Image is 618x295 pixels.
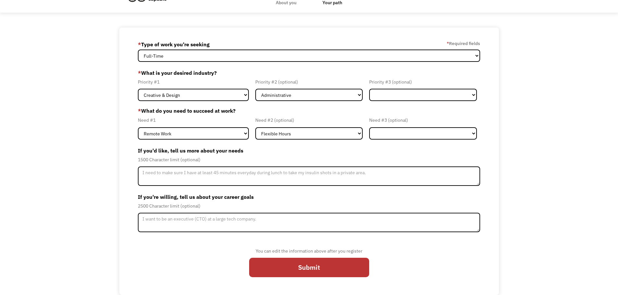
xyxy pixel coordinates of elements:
div: Priority #3 (optional) [369,78,477,86]
label: If you're willing, tell us about your career goals [138,192,480,202]
div: Need #1 [138,116,249,124]
label: What is your desired industry? [138,68,480,78]
label: Type of work you're seeking [138,39,210,50]
div: Priority #1 [138,78,249,86]
div: Need #2 (optional) [255,116,363,124]
div: Priority #2 (optional) [255,78,363,86]
div: You can edit the information above after you register [249,247,369,255]
label: If you'd like, tell us more about your needs [138,145,480,156]
div: Need #3 (optional) [369,116,477,124]
label: What do you need to succeed at work? [138,107,480,115]
input: Submit [249,258,369,277]
label: Required fields [447,40,480,47]
div: 2500 Character limit (optional) [138,202,480,210]
form: Member-Update-Form-Step2 [138,39,480,283]
div: 1500 Character limit (optional) [138,156,480,164]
